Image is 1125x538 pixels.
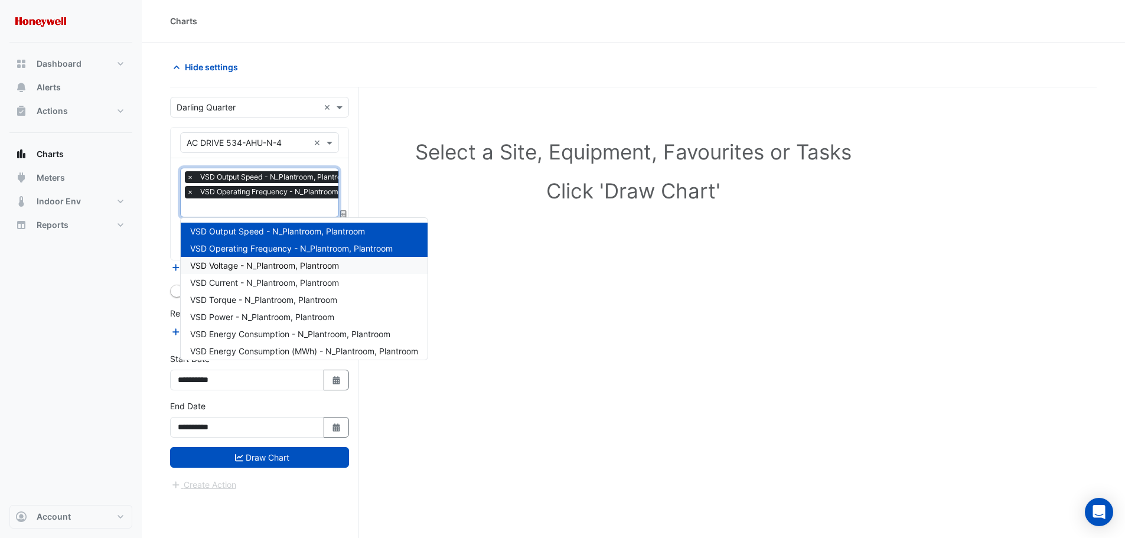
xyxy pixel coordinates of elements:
span: × [185,186,195,198]
span: Indoor Env [37,195,81,207]
app-icon: Actions [15,105,27,117]
app-icon: Alerts [15,81,27,93]
h1: Click 'Draw Chart' [196,178,1071,203]
button: Add Equipment [170,260,242,274]
span: Actions [37,105,68,117]
app-icon: Meters [15,172,27,184]
button: Meters [9,166,132,190]
span: Dashboard [37,58,81,70]
span: Hide settings [185,61,238,73]
button: Charts [9,142,132,166]
button: Alerts [9,76,132,99]
div: Charts [170,15,197,27]
span: Choose Function [338,209,349,219]
span: VSD Energy Consumption (MWh) - N_Plantroom, Plantroom [190,346,418,356]
button: Add Reference Line [170,325,258,338]
span: VSD Current - N_Plantroom, Plantroom [190,278,339,288]
span: Reports [37,219,69,231]
span: VSD Output Speed - N_Plantroom, Plantroom [197,171,355,183]
span: Clear [314,136,324,149]
span: VSD Energy Consumption - N_Plantroom, Plantroom [190,329,390,339]
button: Dashboard [9,52,132,76]
button: Indoor Env [9,190,132,213]
label: End Date [170,400,206,412]
img: Company Logo [14,9,67,33]
span: VSD Voltage - N_Plantroom, Plantroom [190,260,339,270]
div: Open Intercom Messenger [1085,498,1113,526]
span: Charts [37,148,64,160]
app-escalated-ticket-create-button: Please draw the charts first [170,478,237,488]
span: Clear [324,101,334,113]
h1: Select a Site, Equipment, Favourites or Tasks [196,139,1071,164]
button: Draw Chart [170,447,349,468]
fa-icon: Select Date [331,422,342,432]
app-icon: Dashboard [15,58,27,70]
span: Alerts [37,81,61,93]
span: Meters [37,172,65,184]
span: × [185,171,195,183]
button: Account [9,505,132,529]
app-icon: Charts [15,148,27,160]
span: VSD Operating Frequency - N_Plantroom, Plantroom [190,243,393,253]
button: Hide settings [170,57,246,77]
label: Reference Lines [170,307,232,319]
button: Reports [9,213,132,237]
fa-icon: Select Date [331,375,342,385]
span: VSD Operating Frequency - N_Plantroom, Plantroom [197,186,380,198]
app-icon: Reports [15,219,27,231]
ng-dropdown-panel: Options list [180,217,428,360]
span: Account [37,511,71,523]
button: Actions [9,99,132,123]
span: VSD Torque - N_Plantroom, Plantroom [190,295,337,305]
app-icon: Indoor Env [15,195,27,207]
span: VSD Power - N_Plantroom, Plantroom [190,312,334,322]
span: VSD Output Speed - N_Plantroom, Plantroom [190,226,365,236]
label: Start Date [170,353,210,365]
